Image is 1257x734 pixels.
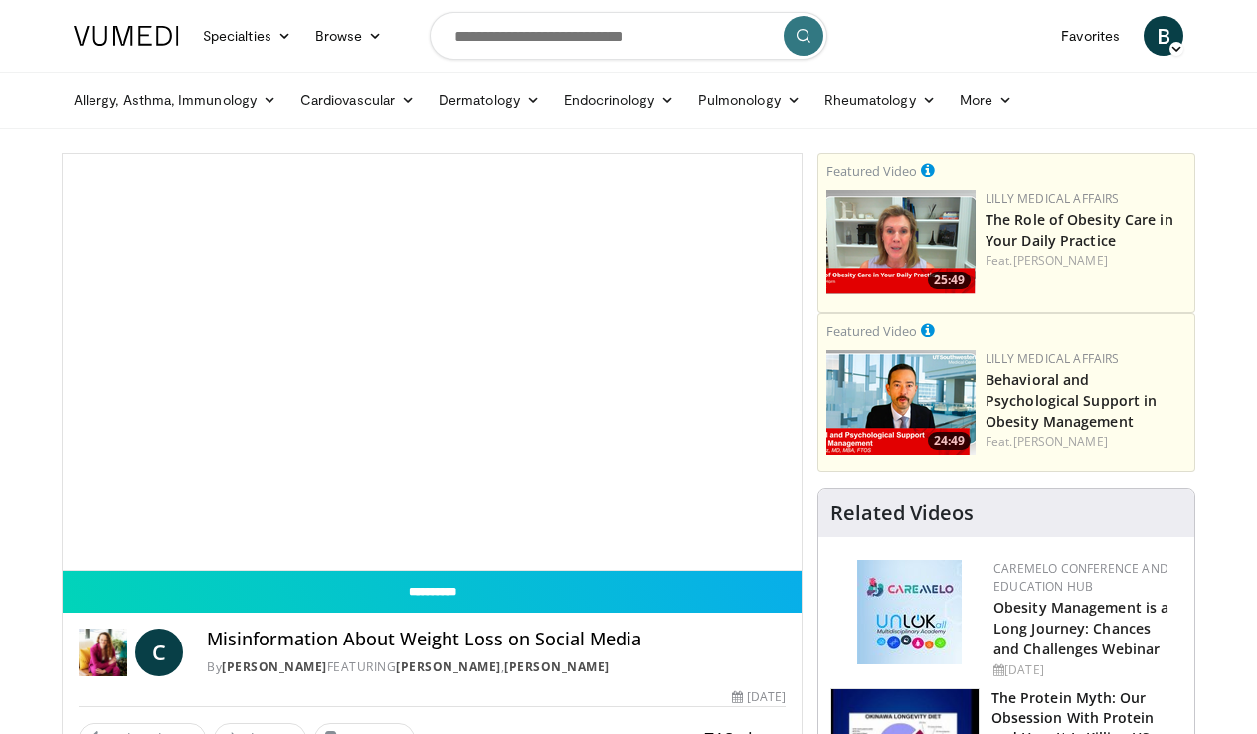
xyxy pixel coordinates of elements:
[830,501,974,525] h4: Related Videos
[826,350,976,455] a: 24:49
[1049,16,1132,56] a: Favorites
[928,432,971,450] span: 24:49
[427,81,552,120] a: Dermatology
[986,252,1186,270] div: Feat.
[63,154,802,571] video-js: Video Player
[62,81,288,120] a: Allergy, Asthma, Immunology
[1144,16,1183,56] a: B
[857,560,962,664] img: 45df64a9-a6de-482c-8a90-ada250f7980c.png.150x105_q85_autocrop_double_scale_upscale_version-0.2.jpg
[135,629,183,676] a: C
[826,190,976,294] img: e1208b6b-349f-4914-9dd7-f97803bdbf1d.png.150x105_q85_crop-smart_upscale.png
[222,658,327,675] a: [PERSON_NAME]
[826,190,976,294] a: 25:49
[74,26,179,46] img: VuMedi Logo
[686,81,812,120] a: Pulmonology
[928,272,971,289] span: 25:49
[732,688,786,706] div: [DATE]
[986,370,1157,431] a: Behavioral and Psychological Support in Obesity Management
[986,190,1120,207] a: Lilly Medical Affairs
[207,629,786,650] h4: Misinformation About Weight Loss on Social Media
[1013,433,1108,450] a: [PERSON_NAME]
[826,350,976,455] img: ba3304f6-7838-4e41-9c0f-2e31ebde6754.png.150x105_q85_crop-smart_upscale.png
[993,661,1178,679] div: [DATE]
[191,16,303,56] a: Specialties
[552,81,686,120] a: Endocrinology
[207,658,786,676] div: By FEATURING ,
[430,12,827,60] input: Search topics, interventions
[303,16,395,56] a: Browse
[504,658,610,675] a: [PERSON_NAME]
[396,658,501,675] a: [PERSON_NAME]
[986,210,1173,250] a: The Role of Obesity Care in Your Daily Practice
[948,81,1024,120] a: More
[986,433,1186,451] div: Feat.
[826,322,917,340] small: Featured Video
[986,350,1120,367] a: Lilly Medical Affairs
[288,81,427,120] a: Cardiovascular
[79,629,127,676] img: Dr. Carolynn Francavilla
[812,81,948,120] a: Rheumatology
[1013,252,1108,269] a: [PERSON_NAME]
[993,598,1168,658] a: Obesity Management is a Long Journey: Chances and Challenges Webinar
[993,560,1168,595] a: CaReMeLO Conference and Education Hub
[826,162,917,180] small: Featured Video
